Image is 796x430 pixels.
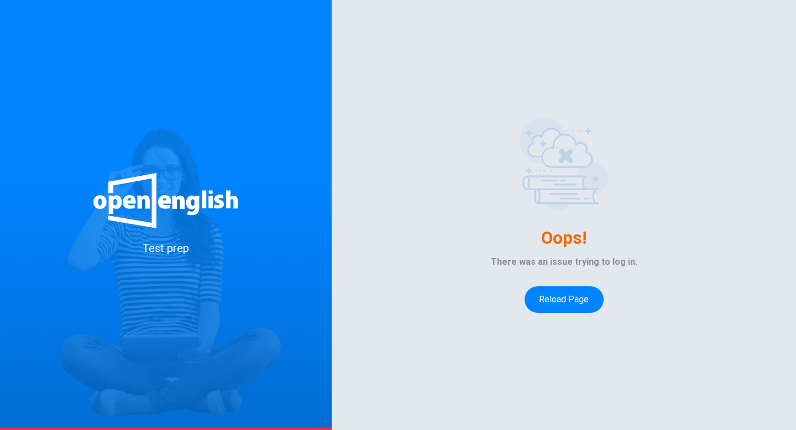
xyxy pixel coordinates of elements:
[93,173,239,228] img: logo
[491,255,637,269] span: There was an issue trying to log in.
[143,242,189,255] span: Test prep
[520,117,608,211] img: Empty
[525,286,604,313] button: Reload page
[541,229,587,247] h4: Oops!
